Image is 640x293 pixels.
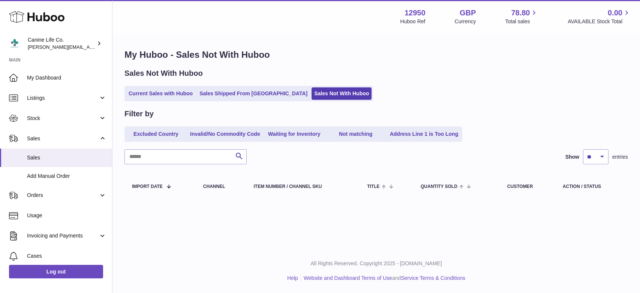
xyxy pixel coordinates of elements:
strong: 12950 [405,8,426,18]
a: Not matching [326,128,386,140]
h1: My Huboo - Sales Not With Huboo [124,49,628,61]
a: Service Terms & Conditions [401,275,465,281]
a: Sales Shipped From [GEOGRAPHIC_DATA] [197,87,310,100]
div: Channel [203,184,239,189]
span: Title [367,184,379,189]
a: Current Sales with Huboo [126,87,195,100]
strong: GBP [460,8,476,18]
span: Stock [27,115,99,122]
a: Log out [9,265,103,278]
span: Listings [27,95,99,102]
span: Orders [27,192,99,199]
a: 0.00 AVAILABLE Stock Total [568,8,631,25]
span: 78.80 [511,8,530,18]
span: Import date [132,184,163,189]
div: Action / Status [563,184,621,189]
span: Add Manual Order [27,173,106,180]
span: Usage [27,212,106,219]
span: entries [612,153,628,161]
li: and [301,275,465,282]
span: Cases [27,252,106,260]
h2: Sales Not With Huboo [124,68,203,78]
span: 0.00 [608,8,622,18]
a: Invalid/No Commodity Code [187,128,263,140]
p: All Rights Reserved. Copyright 2025 - [DOMAIN_NAME] [118,260,634,267]
a: Address Line 1 is Too Long [387,128,461,140]
a: Help [287,275,298,281]
div: Huboo Ref [400,18,426,25]
span: Quantity Sold [421,184,457,189]
div: Item Number / Channel SKU [254,184,352,189]
span: Sales [27,154,106,161]
span: My Dashboard [27,74,106,81]
a: Waiting for Inventory [264,128,324,140]
a: Sales Not With Huboo [312,87,372,100]
span: [PERSON_NAME][EMAIL_ADDRESS][DOMAIN_NAME] [28,44,150,50]
span: Total sales [505,18,538,25]
label: Show [565,153,579,161]
a: Website and Dashboard Terms of Use [304,275,392,281]
span: AVAILABLE Stock Total [568,18,631,25]
div: Customer [507,184,548,189]
span: Invoicing and Payments [27,232,99,239]
span: Sales [27,135,99,142]
h2: Filter by [124,109,154,119]
div: Currency [455,18,476,25]
a: Excluded Country [126,128,186,140]
div: Canine Life Co. [28,36,95,51]
img: kevin@clsgltd.co.uk [9,38,20,49]
a: 78.80 Total sales [505,8,538,25]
